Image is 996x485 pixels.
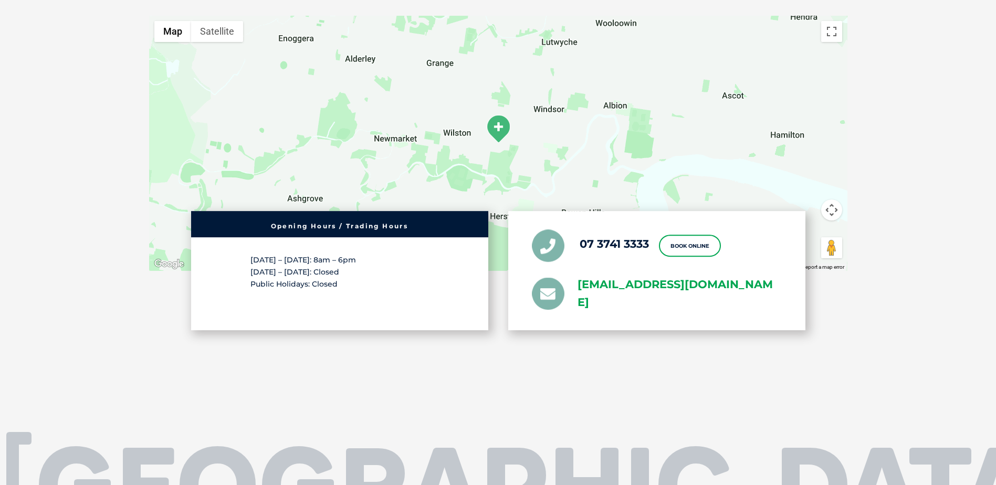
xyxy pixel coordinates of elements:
a: [EMAIL_ADDRESS][DOMAIN_NAME] [578,276,782,312]
a: Book Online [659,235,721,257]
a: 07 3741 3333 [580,237,649,250]
button: Show satellite imagery [191,21,243,42]
button: Show street map [154,21,191,42]
button: Toggle fullscreen view [821,21,842,42]
p: [DATE] – [DATE]: 8am – 6pm [DATE] – [DATE]: Closed Public Holidays: Closed [250,254,429,291]
button: Map camera controls [821,199,842,220]
h6: Opening Hours / Trading Hours [196,223,483,229]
